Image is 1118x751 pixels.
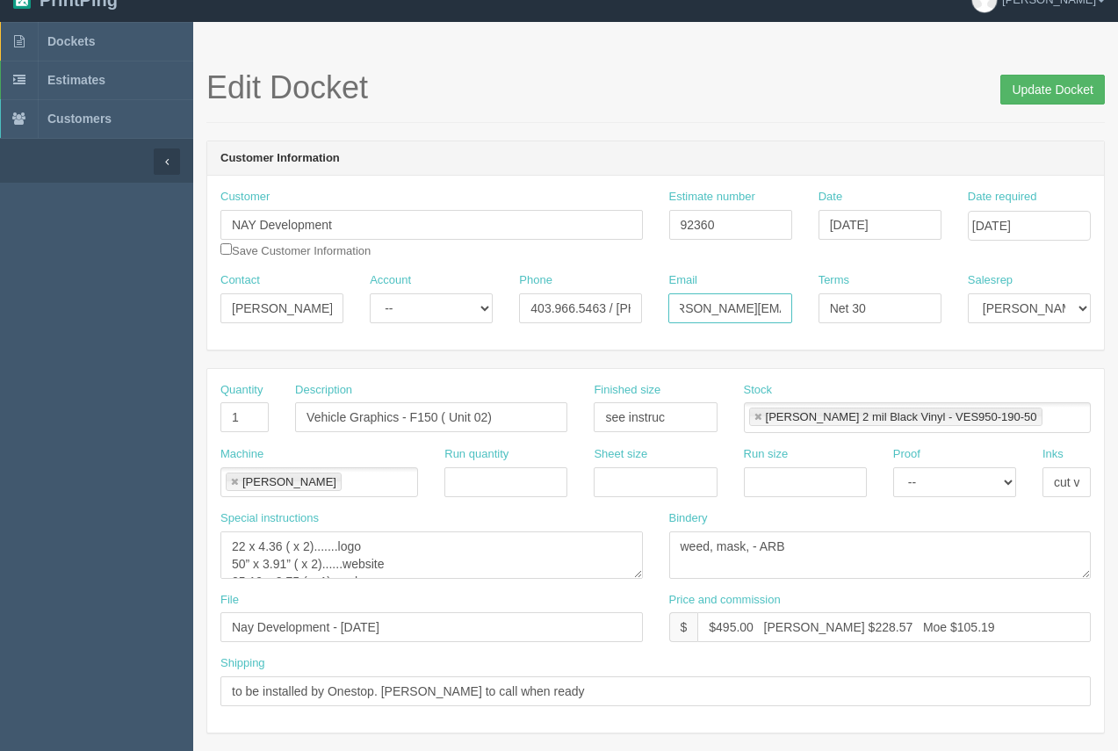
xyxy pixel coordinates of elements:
header: Customer Information [207,141,1104,177]
label: Salesrep [968,272,1013,289]
label: Email [668,272,697,289]
label: Terms [819,272,849,289]
label: File [220,592,239,609]
span: Estimates [47,73,105,87]
label: Proof [893,446,920,463]
label: Bindery [669,510,708,527]
div: [PERSON_NAME] [242,476,336,487]
div: $ [669,612,698,642]
label: Account [370,272,411,289]
label: Price and commission [669,592,781,609]
div: Save Customer Information [220,189,643,259]
label: Inks [1042,446,1064,463]
label: Sheet size [594,446,647,463]
label: Run size [744,446,789,463]
label: Finished size [594,382,660,399]
label: Special instructions [220,510,319,527]
span: Dockets [47,34,95,48]
label: Machine [220,446,263,463]
label: Phone [519,272,552,289]
label: Contact [220,272,260,289]
label: Date [819,189,842,206]
span: Customers [47,112,112,126]
label: Run quantity [444,446,509,463]
h1: Edit Docket [206,70,1105,105]
label: Estimate number [669,189,755,206]
label: Stock [744,382,773,399]
textarea: weed, mask, - ARB [669,531,1092,579]
textarea: 22 x 4.36 ( x 2).......logo 50” x 3.91” ( x 2)......website 25.19 x 2.75 ( x 1).....phone 4 x 3 (... [220,531,643,579]
input: Enter customer name [220,210,643,240]
label: Shipping [220,655,265,672]
input: Update Docket [1000,75,1105,105]
div: [PERSON_NAME] 2 mil Black Vinyl - VES950-190-50 [766,411,1037,422]
label: Description [295,382,352,399]
label: Customer [220,189,270,206]
label: Date required [968,189,1037,206]
label: Quantity [220,382,263,399]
